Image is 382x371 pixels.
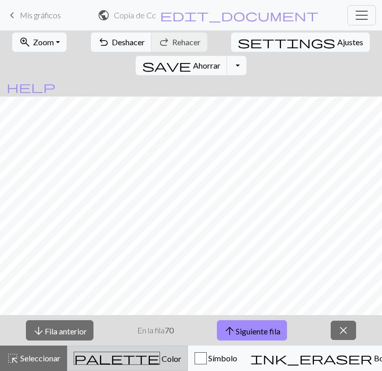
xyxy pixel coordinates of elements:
font: Mis gráficos [20,10,61,20]
font: En la fila [137,325,165,335]
button: Símbolo [188,346,244,371]
span: edit_document [160,8,319,22]
span: settings [238,35,335,49]
span: public [98,8,110,22]
button: Zoom [12,33,67,52]
span: palette [74,351,160,365]
button: Ahorrar [136,56,228,75]
span: arrow_upward [224,324,236,338]
font: Ajustes [337,37,363,47]
i: Settings [238,36,335,48]
font: Copia de Copia de zxsf.jpg [114,10,203,20]
button: Color [67,346,188,371]
font: Siguiente fila [236,326,280,335]
button: Siguiente fila [217,320,287,341]
span: close [337,323,349,337]
span: ink_eraser [250,351,372,365]
font: Deshacer [112,37,145,47]
span: help [7,80,55,94]
a: Mis gráficos [6,7,61,24]
span: zoom_in [19,35,31,49]
font: Seleccionar [20,353,60,363]
span: arrow_downward [33,324,45,338]
span: undo [98,35,110,49]
font: Color [162,354,181,363]
font: Fila anterior [45,326,87,335]
span: keyboard_arrow_left [6,8,18,22]
button: Fila anterior [26,320,93,341]
span: highlight_alt [7,351,19,365]
font: 70 [165,325,174,335]
font: Símbolo [208,353,237,363]
font: Ahorrar [193,60,220,70]
button: SettingsAjustes [231,33,370,52]
button: Deshacer [91,33,152,52]
button: Cambiar navegación [347,5,376,25]
span: save [142,58,191,73]
font: Zoom [33,37,54,47]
